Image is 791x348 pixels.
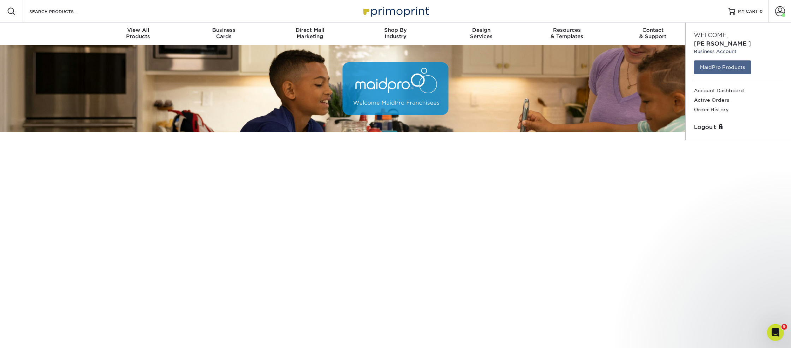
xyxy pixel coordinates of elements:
a: Contact& Support [610,23,696,45]
a: View AllProducts [95,23,181,45]
a: Resources& Templates [524,23,610,45]
img: MaidPro [343,62,448,115]
div: Cards [181,27,267,40]
div: Services [438,27,524,40]
span: Shop By [353,27,439,33]
a: Active Orders [694,95,783,105]
span: Welcome, [694,32,728,39]
a: BusinessCards [181,23,267,45]
span: Contact [610,27,696,33]
div: Marketing [267,27,353,40]
a: MaidPro Products [694,60,751,74]
a: Shop ByIndustry [353,23,439,45]
span: Direct Mail [267,27,353,33]
span: 9 [781,324,787,330]
a: DesignServices [438,23,524,45]
a: Order History [694,105,783,114]
iframe: Intercom live chat [767,324,784,341]
span: Business [181,27,267,33]
div: & Templates [524,27,610,40]
small: Business Account [694,48,783,55]
a: Logout [694,123,783,131]
a: Account Dashboard [694,86,783,95]
img: Primoprint [360,4,431,19]
div: Industry [353,27,439,40]
span: MY CART [738,8,758,14]
span: 0 [760,9,763,14]
span: [PERSON_NAME] [694,40,751,47]
div: & Support [610,27,696,40]
span: View All [95,27,181,33]
div: Products [95,27,181,40]
a: Direct MailMarketing [267,23,353,45]
input: SEARCH PRODUCTS..... [29,7,97,16]
span: Design [438,27,524,33]
span: Resources [524,27,610,33]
